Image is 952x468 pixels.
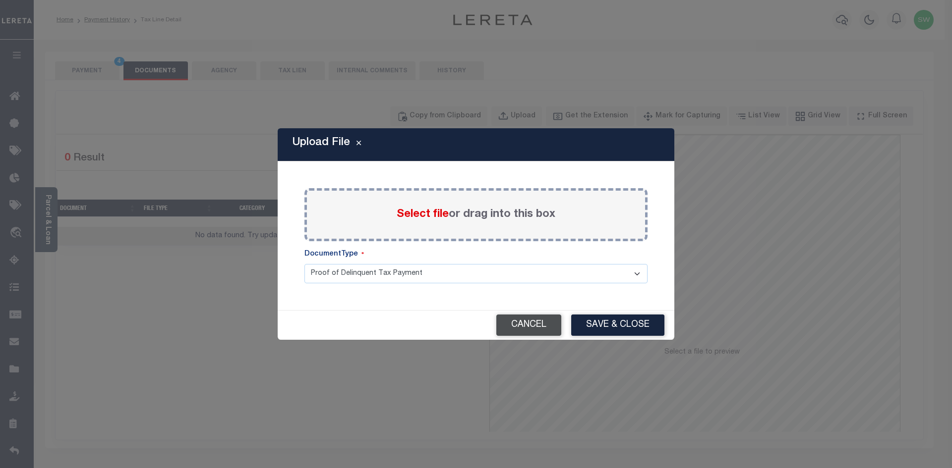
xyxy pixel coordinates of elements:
button: Save & Close [571,314,664,336]
span: Select file [397,209,449,220]
h5: Upload File [293,136,350,149]
label: or drag into this box [397,207,555,223]
button: Close [350,139,367,151]
label: DocumentType [304,249,364,260]
button: Cancel [496,314,561,336]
